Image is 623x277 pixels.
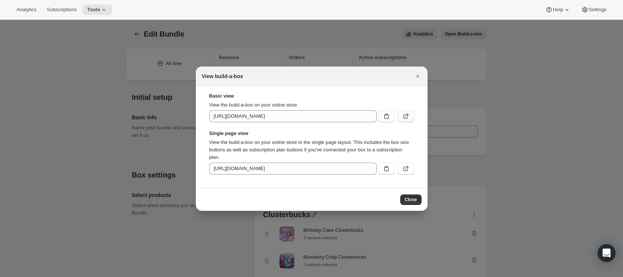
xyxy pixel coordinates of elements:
strong: Single page view [209,130,414,137]
button: Tools [83,4,112,15]
span: Tools [87,7,100,13]
button: Analytics [12,4,41,15]
span: Settings [589,7,607,13]
p: View the build-a-box on your online store in the single page layout. This includes the box size b... [209,139,414,161]
p: View the build-a-box on your online store [209,101,414,109]
div: Open Intercom Messenger [598,244,616,262]
strong: Basic view [209,92,414,100]
button: Close [400,194,422,205]
button: Subscriptions [42,4,81,15]
button: Help [541,4,575,15]
h2: View build-a-box [202,73,243,80]
span: Help [553,7,563,13]
span: Analytics [16,7,36,13]
button: Settings [577,4,611,15]
button: Close [413,71,423,81]
span: Close [405,197,417,203]
span: Subscriptions [47,7,77,13]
